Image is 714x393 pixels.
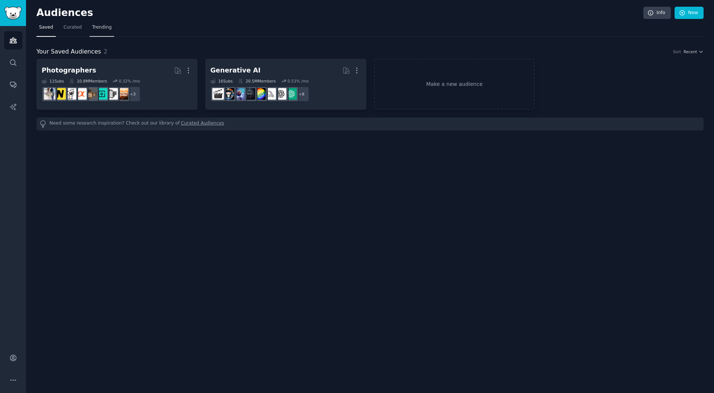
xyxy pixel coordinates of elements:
img: photography [117,88,128,100]
img: aiArt [223,88,234,100]
a: Info [643,7,671,19]
span: Curated [64,24,82,31]
div: 0.53 % /mo [287,78,309,84]
img: GummySearch logo [4,7,22,20]
div: Photographers [42,66,96,75]
a: Trending [90,22,114,37]
img: weirddalle [244,88,255,100]
button: Recent [684,49,704,54]
div: 11 Sub s [42,78,64,84]
a: Curated Audiences [181,120,224,128]
img: GPT3 [254,88,266,100]
div: Generative AI [210,66,261,75]
a: Curated [61,22,84,37]
img: OpenAI [275,88,286,100]
img: SonyAlpha [75,88,87,100]
img: Nikon [54,88,66,100]
img: streetphotography [96,88,107,100]
a: Make a new audience [374,59,535,110]
div: 16 Sub s [210,78,233,84]
img: AnalogCommunity [86,88,97,100]
span: Your Saved Audiences [36,47,101,57]
div: 10.8M Members [69,78,107,84]
a: Generative AI16Subs20.5MMembers0.53% /mo+8ChatGPTOpenAImidjourneyGPT3weirddalleStableDiffusionaiA... [205,59,366,110]
img: canon [65,88,76,100]
div: + 8 [294,86,309,102]
h2: Audiences [36,7,643,19]
span: Recent [684,49,697,54]
a: New [675,7,704,19]
div: Need some research inspiration? Check out our library of [36,117,704,131]
div: + 3 [125,86,141,102]
img: aivideo [212,88,224,100]
span: 2 [104,48,107,55]
a: Photographers11Subs10.8MMembers0.32% /mo+3photographyanalogstreetphotographyAnalogCommunitySonyAl... [36,59,197,110]
span: Trending [92,24,112,31]
a: Saved [36,22,56,37]
img: analog [106,88,118,100]
div: 20.5M Members [238,78,276,84]
div: Sort [673,49,681,54]
img: ChatGPT [285,88,297,100]
span: Saved [39,24,53,31]
img: midjourney [264,88,276,100]
div: 0.32 % /mo [119,78,140,84]
img: WeddingPhotography [44,88,55,100]
img: StableDiffusion [233,88,245,100]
